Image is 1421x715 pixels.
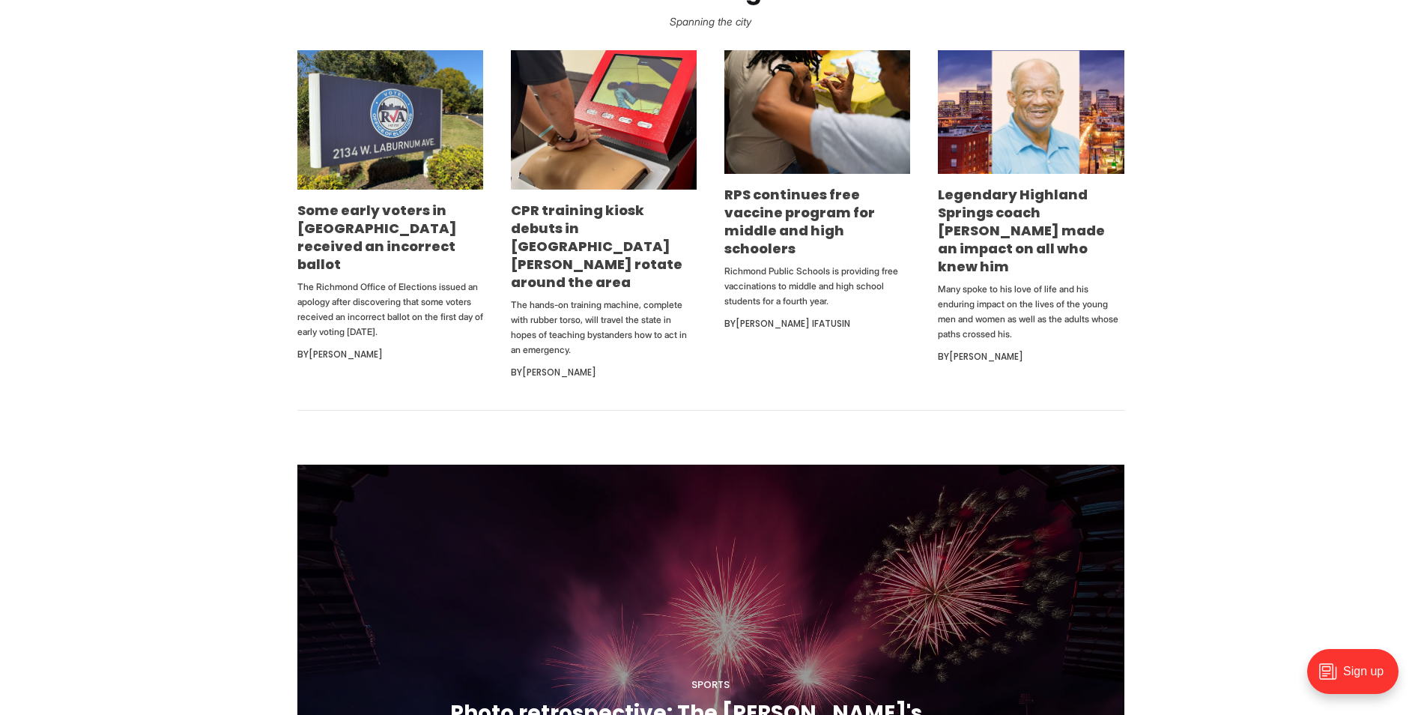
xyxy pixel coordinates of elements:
p: Richmond Public Schools is providing free vaccinations to middle and high school students for a f... [724,264,910,309]
div: By [724,315,910,333]
img: CPR training kiosk debuts in Church Hill, will rotate around the area [511,50,697,190]
div: By [511,363,697,381]
a: [PERSON_NAME] [949,350,1023,363]
iframe: portal-trigger [1294,642,1421,715]
a: Some early voters in [GEOGRAPHIC_DATA] received an incorrect ballot [297,201,457,274]
a: RPS continues free vaccine program for middle and high schoolers [724,185,875,258]
a: [PERSON_NAME] Ifatusin [736,317,850,330]
div: By [297,346,483,363]
p: Spanning the city [24,11,1397,32]
a: CPR training kiosk debuts in [GEOGRAPHIC_DATA][PERSON_NAME] rotate around the area [511,201,682,292]
p: Many spoke to his love of life and his enduring impact on the lives of the young men and women as... [938,282,1124,342]
a: Legendary Highland Springs coach [PERSON_NAME] made an impact on all who knew him [938,185,1105,276]
a: Sports [691,678,730,692]
img: Some early voters in Richmond received an incorrect ballot [297,50,483,190]
a: [PERSON_NAME] [309,348,383,360]
div: By [938,348,1124,366]
img: RPS continues free vaccine program for middle and high schoolers [724,50,910,175]
a: [PERSON_NAME] [522,366,596,378]
img: Legendary Highland Springs coach George Lancaster made an impact on all who knew him [938,50,1124,174]
p: The Richmond Office of Elections issued an apology after discovering that some voters received an... [297,280,483,340]
p: The hands-on training machine, complete with rubber torso, will travel the state in hopes of teac... [511,298,697,357]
